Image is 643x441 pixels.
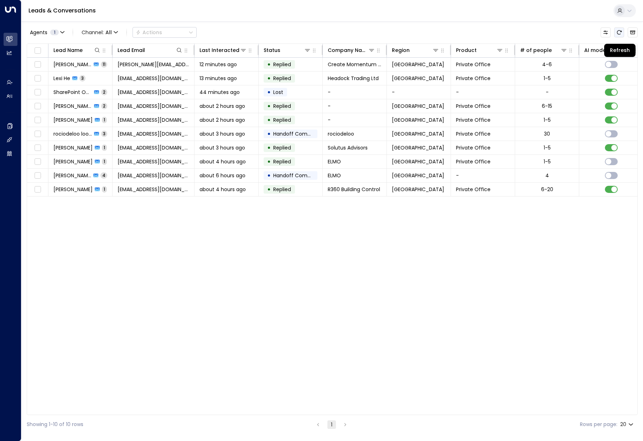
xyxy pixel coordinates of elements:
[100,172,107,178] span: 4
[273,130,323,137] span: Handoff Completed
[33,88,42,97] span: Toggle select row
[456,46,503,54] div: Product
[328,46,375,54] div: Company Name
[118,89,189,96] span: no-reply@sharepointonline.com
[267,86,271,98] div: •
[267,100,271,112] div: •
[79,27,121,37] button: Channel:All
[392,130,444,137] span: London
[50,30,59,35] span: 1
[614,27,624,37] span: Refresh
[273,61,291,68] span: Replied
[456,103,491,110] span: Private Office
[392,158,444,165] span: London
[53,89,92,96] span: SharePoint Online
[102,145,107,151] span: 1
[118,144,189,151] span: gwilson@solutus.co.uk
[328,158,341,165] span: ELMO
[456,75,491,82] span: Private Office
[118,75,189,82] span: xxhelexi@gmail.com
[53,103,92,110] span: Adam Horne
[392,61,444,68] span: London
[267,72,271,84] div: •
[273,158,291,165] span: Replied
[27,421,83,428] div: Showing 1-10 of 10 rows
[133,27,197,38] div: Button group with a nested menu
[584,46,606,54] div: AI mode
[392,103,444,110] span: London
[53,186,93,193] span: Martin Smith
[118,158,189,165] span: emma.chandler95@outlook.com
[199,46,247,54] div: Last Interacted
[544,116,551,124] div: 1-5
[33,74,42,83] span: Toggle select row
[451,85,515,99] td: -
[136,29,162,36] div: Actions
[264,46,280,54] div: Status
[580,421,617,428] label: Rows per page:
[30,30,47,35] span: Agents
[327,420,336,429] button: page 1
[544,158,551,165] div: 1-5
[133,27,197,38] button: Actions
[199,75,237,82] span: 13 minutes ago
[267,156,271,168] div: •
[328,186,380,193] span: R360 Building Control
[118,103,189,110] span: aohorne9@gmail.com
[267,183,271,195] div: •
[273,75,291,82] span: Replied
[392,172,444,179] span: London
[323,113,387,127] td: -
[199,89,240,96] span: 44 minutes ago
[392,116,444,124] span: London
[33,60,42,69] span: Toggle select row
[101,131,107,137] span: 3
[267,58,271,70] div: •
[53,116,93,124] span: Adam Horne
[542,61,552,68] div: 4-6
[33,130,42,138] span: Toggle select row
[328,130,354,137] span: rociodeloo
[456,130,491,137] span: Private Office
[273,116,291,124] span: Replied
[273,172,323,179] span: Handoff Completed
[456,158,491,165] span: Private Office
[118,46,145,54] div: Lead Email
[456,46,477,54] div: Product
[79,75,85,81] span: 3
[199,130,245,137] span: about 3 hours ago
[392,46,439,54] div: Region
[544,130,550,137] div: 30
[544,144,551,151] div: 1-5
[118,130,189,137] span: rociodelhfer@gmail.com
[199,61,237,68] span: 12 minutes ago
[102,186,107,192] span: 1
[601,27,611,37] button: Customize
[604,44,636,57] div: Refresh
[33,185,42,194] span: Toggle select row
[584,46,632,54] div: AI mode
[53,144,93,151] span: Gareck Wilson
[328,61,382,68] span: Create Momentum Limited
[273,144,291,151] span: Replied
[546,89,549,96] div: -
[456,186,491,193] span: Private Office
[105,30,112,35] span: All
[28,6,96,15] a: Leads & Conversations
[53,130,92,137] span: rociodeloo loohoyo
[33,46,42,55] span: Toggle select all
[392,186,444,193] span: London
[456,116,491,124] span: Private Office
[387,85,451,99] td: -
[323,85,387,99] td: -
[628,27,638,37] button: Archived Leads
[118,61,189,68] span: amelia.coll@create-momentum.co.uk
[392,46,410,54] div: Region
[102,117,107,123] span: 1
[542,103,552,110] div: 6-15
[53,158,93,165] span: Emma Chandler
[79,27,121,37] span: Channel:
[520,46,552,54] div: # of people
[544,75,551,82] div: 1-5
[199,46,239,54] div: Last Interacted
